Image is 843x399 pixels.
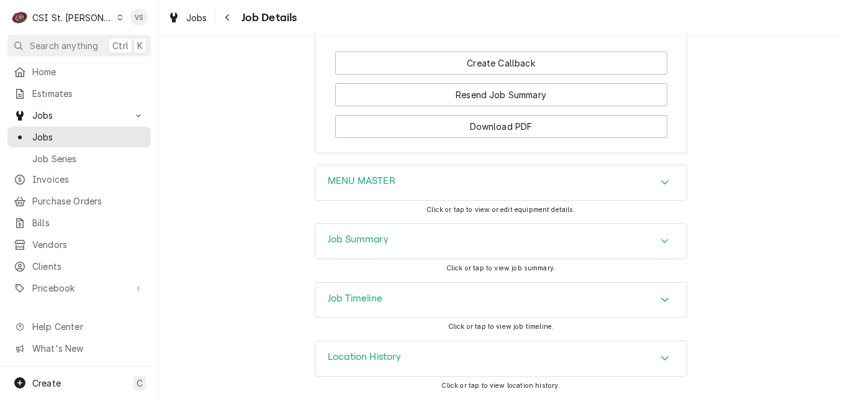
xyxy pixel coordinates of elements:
[32,320,143,333] span: Help Center
[441,382,560,390] span: Click or tap to view location history.
[7,338,151,359] a: Go to What's New
[137,377,143,390] span: C
[11,9,29,26] div: C
[32,152,145,165] span: Job Series
[32,282,126,295] span: Pricebook
[315,341,687,377] div: Location History
[335,52,667,75] div: Button Group Row
[32,65,145,78] span: Home
[448,323,554,331] span: Click or tap to view job timeline.
[130,9,148,26] div: Vicky Stuesse's Avatar
[335,75,667,106] div: Button Group Row
[315,165,687,200] div: Accordion Header
[32,11,113,24] div: CSI St. [PERSON_NAME]
[315,282,687,318] div: Job Timeline
[112,39,128,52] span: Ctrl
[315,165,687,201] div: MENU MASTER
[32,238,145,251] span: Vendors
[328,175,395,187] h3: MENU MASTER
[335,83,667,106] button: Resend Job Summary
[32,260,145,273] span: Clients
[7,213,151,233] a: Bills
[7,149,151,169] a: Job Series
[30,39,98,52] span: Search anything
[315,283,687,318] div: Accordion Header
[7,62,151,82] a: Home
[328,351,402,363] h3: Location History
[130,9,148,26] div: VS
[335,52,667,75] button: Create Callback
[238,9,297,26] span: Job Details
[7,278,151,298] a: Go to Pricebook
[7,256,151,277] a: Clients
[426,206,575,214] span: Click or tap to view or edit equipment details.
[7,105,151,126] a: Go to Jobs
[32,342,143,355] span: What's New
[328,234,389,245] h3: Job Summary
[11,9,29,26] div: CSI St. Louis's Avatar
[163,7,212,28] a: Jobs
[315,224,687,259] div: Accordion Header
[7,83,151,104] a: Estimates
[335,106,667,138] div: Button Group Row
[32,109,126,122] span: Jobs
[32,131,145,144] span: Jobs
[7,191,151,211] a: Purchase Orders
[32,173,145,186] span: Invoices
[32,87,145,100] span: Estimates
[315,341,687,376] div: Accordion Header
[315,223,687,259] div: Job Summary
[315,165,687,200] button: Accordion Details Expand Trigger
[7,169,151,190] a: Invoices
[335,115,667,138] button: Download PDF
[446,264,556,272] span: Click or tap to view job summary.
[335,52,667,138] div: Button Group
[7,316,151,337] a: Go to Help Center
[32,195,145,208] span: Purchase Orders
[7,234,151,255] a: Vendors
[218,7,238,27] button: Navigate back
[137,39,143,52] span: K
[315,341,687,376] button: Accordion Details Expand Trigger
[7,127,151,147] a: Jobs
[7,35,151,57] button: Search anythingCtrlK
[186,11,207,24] span: Jobs
[328,293,382,305] h3: Job Timeline
[32,378,61,388] span: Create
[32,216,145,229] span: Bills
[315,224,687,259] button: Accordion Details Expand Trigger
[315,283,687,318] button: Accordion Details Expand Trigger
